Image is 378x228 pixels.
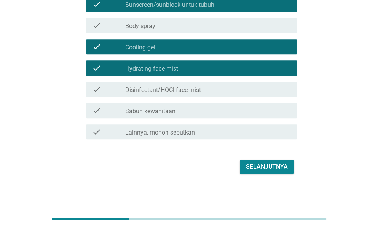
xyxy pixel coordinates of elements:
label: Cooling gel [125,44,155,51]
button: Selanjutnya [240,160,294,174]
label: Lainnya, mohon sebutkan [125,129,195,136]
i: check [92,42,101,51]
i: check [92,21,101,30]
label: Body spray [125,22,155,30]
label: Sunscreen/sunblock untuk tubuh [125,1,214,9]
label: Disinfectant/HOCl face mist [125,86,201,94]
i: check [92,85,101,94]
label: Sabun kewanitaan [125,108,175,115]
i: check [92,63,101,73]
i: check [92,127,101,136]
label: Hydrating face mist [125,65,178,73]
i: check [92,106,101,115]
div: Selanjutnya [246,162,288,171]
